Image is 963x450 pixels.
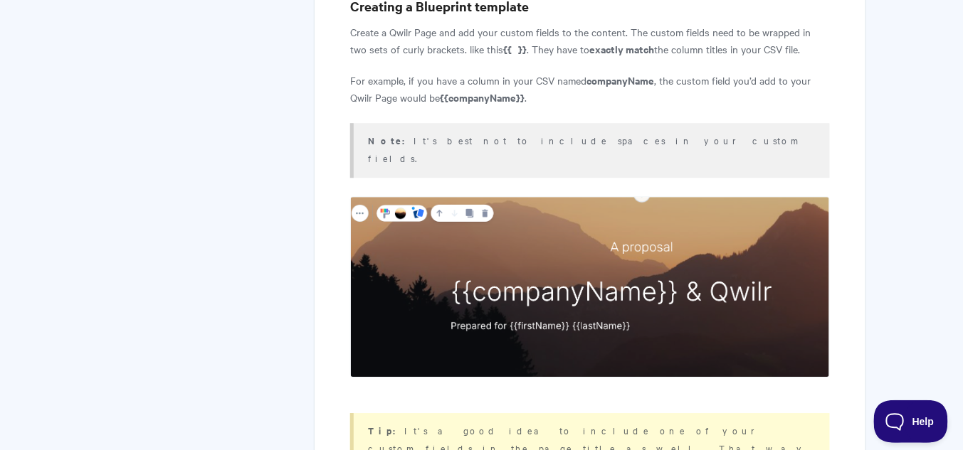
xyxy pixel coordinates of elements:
strong: Tip: [368,424,404,437]
p: For example, if you have a column in your CSV named , the custom field you’d add to your Qwilr Pa... [350,72,829,106]
strong: exactly match [589,41,654,56]
strong: companyName [586,73,654,87]
img: file-hc3oEvxKVt.png [350,196,829,377]
p: It's best not to include spaces in your custom fields. [368,132,811,166]
strong: {{ }} [503,41,527,56]
strong: {{companyName}} [440,90,525,105]
iframe: Toggle Customer Support [874,400,949,443]
strong: Note: [368,134,414,147]
p: Create a Qwilr Page and add your custom fields to the content. The custom fields need to be wrapp... [350,23,829,58]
